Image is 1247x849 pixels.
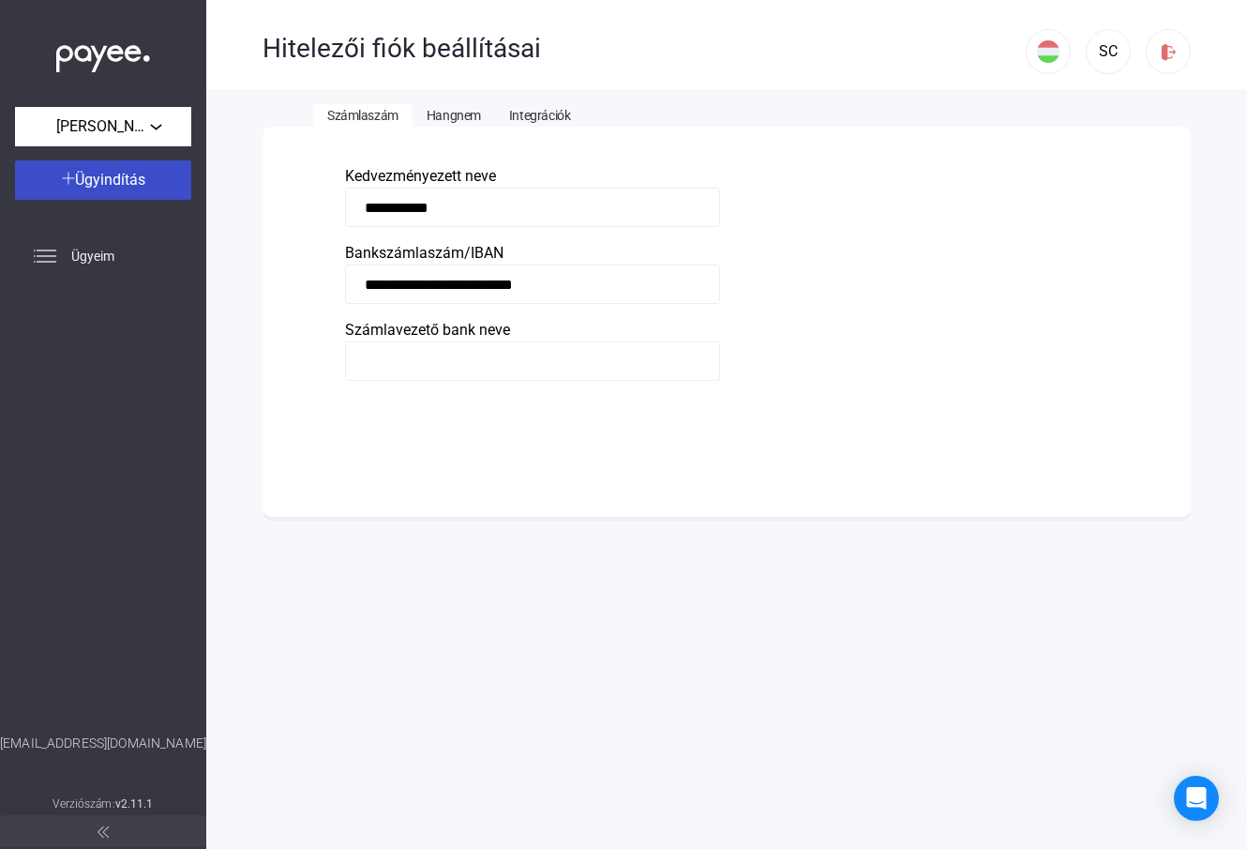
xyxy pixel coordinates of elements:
span: Ügyeim [71,245,114,267]
img: HU [1037,40,1059,63]
img: plus-white.svg [62,172,75,185]
button: SC [1086,29,1131,74]
span: Ügyindítás [75,171,145,189]
span: Számlavezető bank neve [345,321,510,339]
button: Ügyindítás [15,160,191,200]
span: Kedvezményezett neve [345,167,496,185]
button: Számlaszám [313,104,413,127]
span: Bankszámlaszám/IBAN [345,244,503,262]
span: [PERSON_NAME] egyéni vállalkozó [56,115,150,138]
span: Integrációk [509,108,570,123]
div: Hitelezői fiók beállításai [263,33,1026,65]
button: HU [1026,29,1071,74]
span: Hangnem [427,108,481,123]
img: white-payee-white-dot.svg [56,35,150,73]
button: Integrációk [495,104,584,127]
div: SC [1092,40,1124,63]
img: list.svg [34,245,56,267]
button: logout-red [1146,29,1191,74]
img: arrow-double-left-grey.svg [98,826,109,838]
span: Számlaszám [327,108,398,123]
div: Open Intercom Messenger [1174,776,1219,821]
button: [PERSON_NAME] egyéni vállalkozó [15,107,191,146]
strong: v2.11.1 [115,797,154,811]
img: logout-red [1159,42,1179,62]
button: Hangnem [413,104,495,127]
